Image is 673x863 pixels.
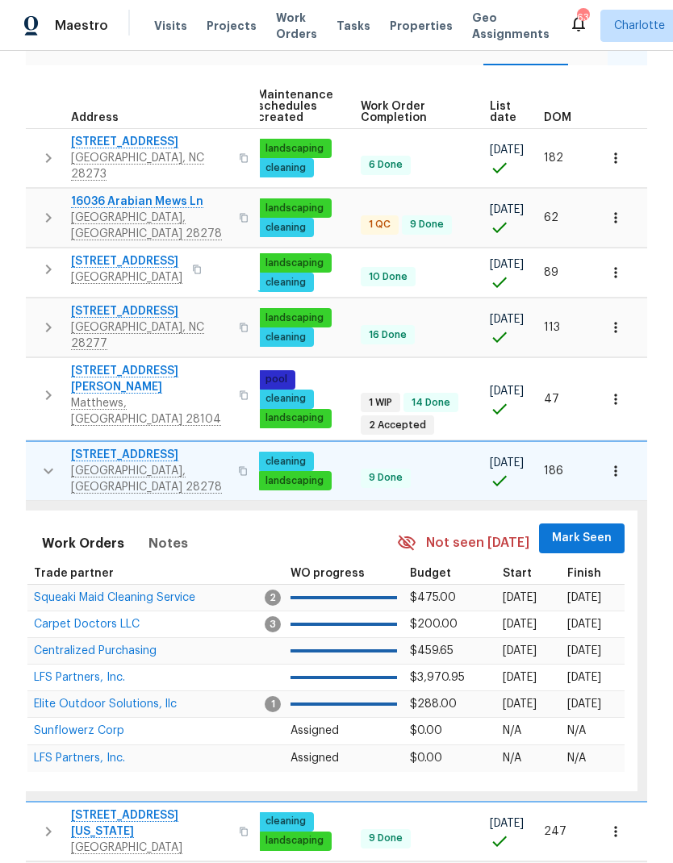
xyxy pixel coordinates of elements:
[257,90,333,123] span: Maintenance schedules created
[539,523,625,553] button: Mark Seen
[567,753,586,764] span: N/A
[503,725,521,736] span: N/A
[362,832,409,845] span: 9 Done
[577,10,588,26] div: 63
[34,753,125,763] a: LFS Partners, Inc.
[291,723,397,740] p: Assigned
[34,619,140,629] a: Carpet Doctors LLC
[259,392,312,406] span: cleaning
[403,218,450,231] span: 9 Done
[544,112,571,123] span: DOM
[405,396,457,410] span: 14 Done
[154,18,187,34] span: Visits
[34,726,124,736] a: Sunflowerz Corp
[259,373,294,386] span: pool
[472,10,550,42] span: Geo Assignments
[55,18,108,34] span: Maestro
[410,725,442,736] span: $0.00
[410,592,456,603] span: $475.00
[503,592,537,603] span: [DATE]
[336,20,370,31] span: Tasks
[34,568,114,579] span: Trade partner
[34,645,157,657] span: Centralized Purchasing
[259,221,312,235] span: cleaning
[544,267,558,278] span: 89
[259,455,312,469] span: cleaning
[265,696,281,712] span: 1
[362,328,413,342] span: 16 Done
[362,396,399,410] span: 1 WIP
[291,750,397,767] p: Assigned
[34,619,140,630] span: Carpet Doctors LLC
[362,471,409,485] span: 9 Done
[544,465,563,477] span: 186
[410,672,465,683] span: $3,970.95
[567,568,601,579] span: Finish
[503,672,537,683] span: [DATE]
[362,419,433,432] span: 2 Accepted
[490,386,524,397] span: [DATE]
[544,826,566,837] span: 247
[34,673,125,682] a: LFS Partners, Inc.
[503,753,521,764] span: N/A
[410,645,454,657] span: $459.65
[265,590,281,606] span: 2
[362,158,409,172] span: 6 Done
[34,699,177,709] a: Elite Outdoor Solutions, llc
[362,270,414,284] span: 10 Done
[34,646,157,656] a: Centralized Purchasing
[71,112,119,123] span: Address
[567,698,601,710] span: [DATE]
[259,142,330,156] span: landscaping
[259,331,312,344] span: cleaning
[490,259,524,270] span: [DATE]
[567,645,601,657] span: [DATE]
[259,815,312,828] span: cleaning
[544,152,563,164] span: 182
[503,645,537,657] span: [DATE]
[390,18,453,34] span: Properties
[291,568,365,579] span: WO progress
[34,698,177,710] span: Elite Outdoor Solutions, llc
[410,753,442,764] span: $0.00
[544,322,560,333] span: 113
[148,532,188,555] span: Notes
[259,256,330,270] span: landscaping
[567,725,586,736] span: N/A
[34,592,195,603] span: Squeaki Maid Cleaning Service
[259,202,330,215] span: landscaping
[490,818,524,829] span: [DATE]
[503,619,537,630] span: [DATE]
[362,218,397,231] span: 1 QC
[503,698,537,710] span: [DATE]
[614,18,665,34] span: Charlotte
[34,672,125,683] span: LFS Partners, Inc.
[490,457,524,469] span: [DATE]
[42,532,124,555] span: Work Orders
[259,411,330,425] span: landscaping
[567,592,601,603] span: [DATE]
[259,161,312,175] span: cleaning
[544,394,559,405] span: 47
[503,568,532,579] span: Start
[207,18,257,34] span: Projects
[490,204,524,215] span: [DATE]
[34,593,195,602] a: Squeaki Maid Cleaning Service
[410,698,457,710] span: $288.00
[259,474,330,488] span: landscaping
[259,311,330,325] span: landscaping
[544,212,558,223] span: 62
[259,834,330,848] span: landscaping
[567,672,601,683] span: [DATE]
[567,619,601,630] span: [DATE]
[426,534,529,552] span: Not seen [DATE]
[410,568,451,579] span: Budget
[552,528,612,548] span: Mark Seen
[265,616,281,632] span: 3
[410,619,458,630] span: $200.00
[259,276,312,290] span: cleaning
[490,101,516,123] span: List date
[490,144,524,156] span: [DATE]
[34,753,125,764] span: LFS Partners, Inc.
[361,101,462,123] span: Work Order Completion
